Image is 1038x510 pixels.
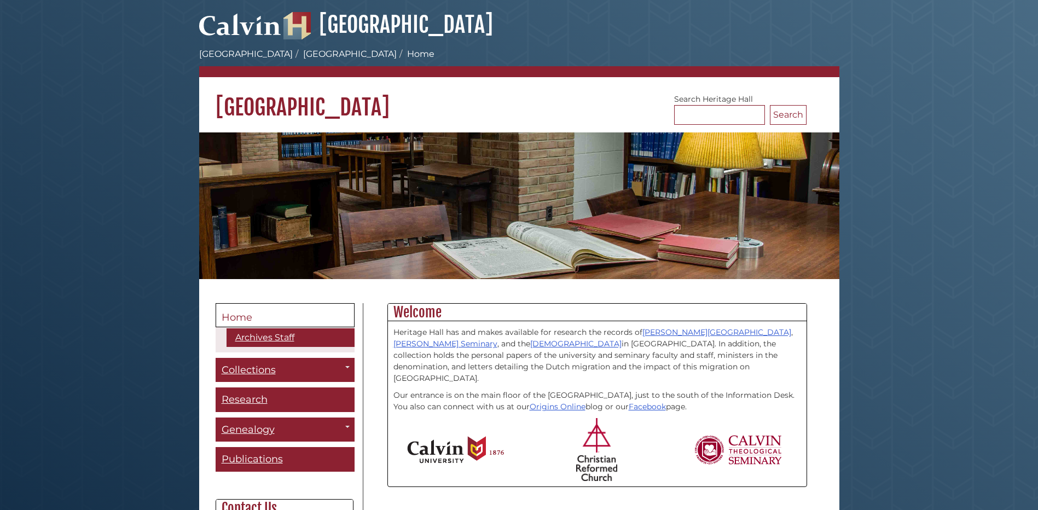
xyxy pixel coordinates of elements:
[642,327,791,337] a: [PERSON_NAME][GEOGRAPHIC_DATA]
[216,358,355,382] a: Collections
[694,435,782,465] img: Calvin Theological Seminary
[199,25,281,35] a: Calvin University
[222,364,276,376] span: Collections
[393,327,801,384] p: Heritage Hall has and makes available for research the records of , , and the in [GEOGRAPHIC_DATA...
[397,48,434,61] li: Home
[303,49,397,59] a: [GEOGRAPHIC_DATA]
[530,339,622,349] a: [DEMOGRAPHIC_DATA]
[393,339,497,349] a: [PERSON_NAME] Seminary
[216,418,355,442] a: Genealogy
[770,105,807,125] button: Search
[199,9,281,39] img: Calvin
[222,311,252,323] span: Home
[283,12,311,39] img: Hekman Library Logo
[283,11,493,38] a: [GEOGRAPHIC_DATA]
[216,447,355,472] a: Publications
[576,418,617,481] img: Christian Reformed Church
[199,77,839,121] h1: [GEOGRAPHIC_DATA]
[530,402,585,412] a: Origins Online
[199,48,839,77] nav: breadcrumb
[222,453,283,465] span: Publications
[227,328,355,347] a: Archives Staff
[199,49,293,59] a: [GEOGRAPHIC_DATA]
[407,436,504,463] img: Calvin University
[629,402,666,412] a: Facebook
[216,303,355,327] a: Home
[222,393,268,405] span: Research
[216,387,355,412] a: Research
[388,304,807,321] h2: Welcome
[222,424,275,436] span: Genealogy
[393,390,801,413] p: Our entrance is on the main floor of the [GEOGRAPHIC_DATA], just to the south of the Information ...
